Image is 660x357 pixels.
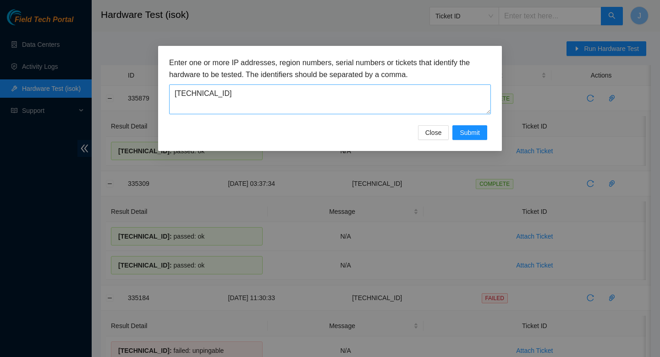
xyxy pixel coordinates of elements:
[452,125,487,140] button: Submit
[169,84,491,114] textarea: [TECHNICAL_ID]
[169,57,491,80] h3: Enter one or more IP addresses, region numbers, serial numbers or tickets that identify the hardw...
[418,125,449,140] button: Close
[425,128,442,138] span: Close
[460,128,480,138] span: Submit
